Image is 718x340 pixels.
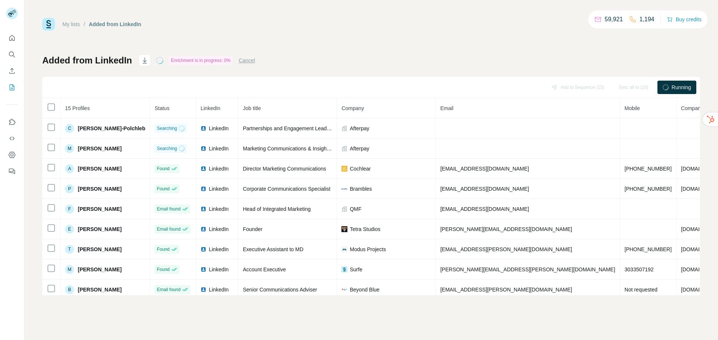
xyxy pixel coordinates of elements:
img: company-logo [341,226,347,232]
img: company-logo [341,246,347,252]
button: Use Surfe on LinkedIn [6,115,18,129]
span: Found [157,185,169,192]
p: 59,921 [605,15,623,24]
span: 3033507192 [625,266,654,272]
span: LinkedIn [209,165,228,172]
img: LinkedIn logo [200,206,206,212]
span: LinkedIn [209,185,228,193]
span: LinkedIn [209,125,228,132]
span: LinkedIn [209,266,228,273]
div: M [65,144,74,153]
img: LinkedIn logo [200,226,206,232]
button: Search [6,48,18,61]
span: [PERSON_NAME] [78,145,122,152]
span: Director Marketing Communications [243,166,326,172]
span: Brambles [350,185,372,193]
h1: Added from LinkedIn [42,54,132,66]
span: Surfe [350,266,362,273]
span: Senior Communications Adviser [243,287,317,293]
div: P [65,184,74,193]
span: Beyond Blue [350,286,379,293]
span: [EMAIL_ADDRESS][PERSON_NAME][DOMAIN_NAME] [440,287,572,293]
img: company-logo [341,266,347,272]
div: F [65,205,74,213]
div: C [65,124,74,133]
img: LinkedIn logo [200,287,206,293]
img: LinkedIn logo [200,125,206,131]
span: Tetra Studios [350,225,380,233]
span: 15 Profiles [65,105,90,111]
span: [EMAIL_ADDRESS][DOMAIN_NAME] [440,206,529,212]
span: Mobile [625,105,640,111]
span: [PHONE_NUMBER] [625,166,672,172]
span: [PERSON_NAME] [78,266,122,273]
span: Head of Integrated Marketing [243,206,310,212]
span: [PERSON_NAME]-Polchleb [78,125,145,132]
span: Afterpay [350,145,369,152]
img: Surfe Logo [42,18,55,31]
span: Not requested [625,287,657,293]
span: [PHONE_NUMBER] [625,186,672,192]
a: My lists [62,21,80,27]
span: Corporate Communications Specialist [243,186,330,192]
img: LinkedIn logo [200,186,206,192]
span: Partnerships and Engagement Lead APAC [243,125,341,131]
span: [EMAIL_ADDRESS][PERSON_NAME][DOMAIN_NAME] [440,246,572,252]
span: Marketing Communications & Insights Director [243,146,350,152]
div: T [65,245,74,254]
span: Email found [157,206,180,212]
span: [PERSON_NAME] [78,185,122,193]
button: Buy credits [667,14,702,25]
span: Executive Assistant to MD [243,246,303,252]
img: LinkedIn logo [200,266,206,272]
span: Searching [157,145,177,152]
span: Searching [157,125,177,132]
button: Feedback [6,165,18,178]
span: [PERSON_NAME][EMAIL_ADDRESS][DOMAIN_NAME] [440,226,572,232]
span: LinkedIn [209,205,228,213]
div: M [65,265,74,274]
span: [PHONE_NUMBER] [625,246,672,252]
div: Added from LinkedIn [89,21,141,28]
span: [PERSON_NAME][EMAIL_ADDRESS][PERSON_NAME][DOMAIN_NAME] [440,266,615,272]
button: Enrich CSV [6,64,18,78]
img: company-logo [341,186,347,192]
button: Use Surfe API [6,132,18,145]
li: / [84,21,85,28]
button: Dashboard [6,148,18,162]
span: Modus Projects [350,246,386,253]
span: [PERSON_NAME] [78,225,122,233]
img: LinkedIn logo [200,166,206,172]
span: Cochlear [350,165,371,172]
span: LinkedIn [209,225,228,233]
span: [EMAIL_ADDRESS][DOMAIN_NAME] [440,186,529,192]
img: company-logo [341,287,347,293]
span: Founder [243,226,262,232]
span: Email found [157,226,180,233]
span: [EMAIL_ADDRESS][DOMAIN_NAME] [440,166,529,172]
img: company-logo [341,166,347,172]
span: LinkedIn [209,145,228,152]
span: Found [157,266,169,273]
span: LinkedIn [209,246,228,253]
span: Company [341,105,364,111]
span: QMF [350,205,361,213]
button: Cancel [239,57,255,64]
span: LinkedIn [200,105,220,111]
span: LinkedIn [209,286,228,293]
p: 1,194 [639,15,654,24]
div: E [65,225,74,234]
span: Found [157,165,169,172]
div: B [65,285,74,294]
span: Account Executive [243,266,286,272]
span: [PERSON_NAME] [78,246,122,253]
button: Quick start [6,31,18,45]
div: A [65,164,74,173]
span: Job title [243,105,261,111]
span: Afterpay [350,125,369,132]
span: Email [440,105,453,111]
span: [PERSON_NAME] [78,286,122,293]
span: Email found [157,286,180,293]
span: Status [154,105,169,111]
span: [PERSON_NAME] [78,205,122,213]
